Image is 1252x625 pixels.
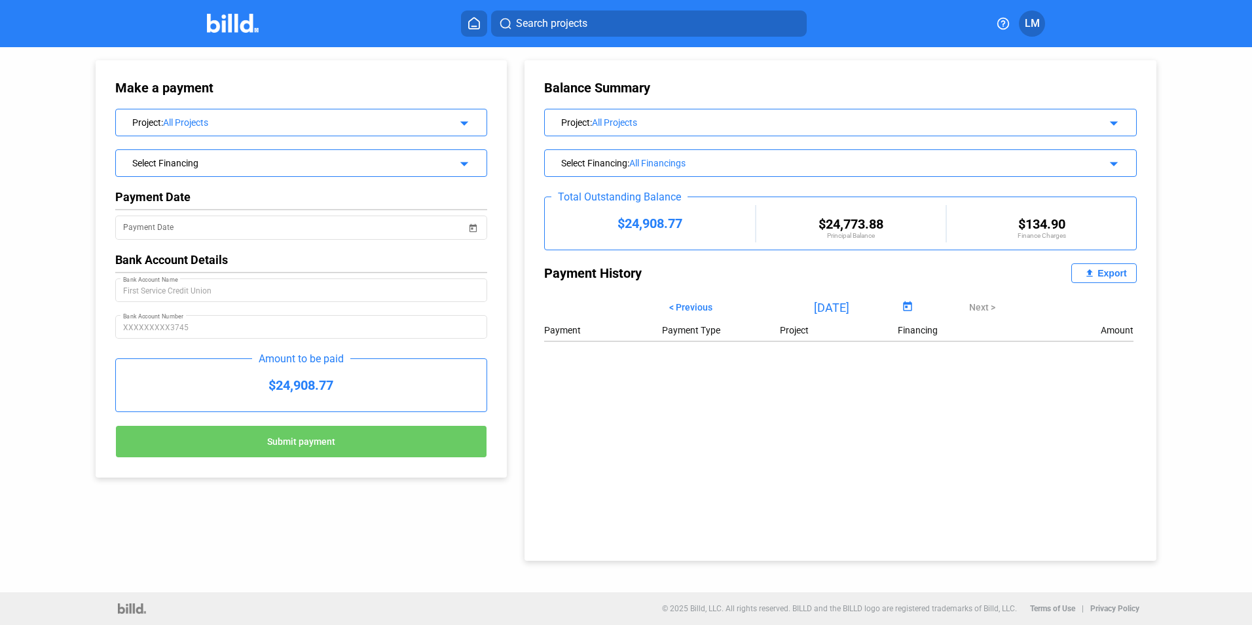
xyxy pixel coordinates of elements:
span: : [161,117,163,128]
button: LM [1019,10,1045,37]
div: Payment History [544,263,841,283]
b: Privacy Policy [1090,604,1139,613]
span: LM [1025,16,1040,31]
div: All Projects [592,117,1064,128]
p: | [1082,604,1084,613]
div: $134.90 [947,216,1136,232]
span: Submit payment [267,437,335,447]
div: $24,908.77 [545,216,755,231]
span: Search projects [516,16,587,31]
button: Open calendar [899,299,917,316]
span: Next > [969,302,995,312]
div: Project [561,115,1064,128]
div: Payment [544,325,662,335]
div: Principal Balance [756,232,946,239]
div: $24,908.77 [116,359,487,411]
div: Financing [898,325,1016,335]
button: Search projects [491,10,807,37]
p: © 2025 Billd, LLC. All rights reserved. BILLD and the BILLD logo are registered trademarks of Bil... [662,604,1017,613]
button: Next > [959,296,1005,318]
mat-icon: arrow_drop_down [454,154,470,170]
div: Finance Charges [947,232,1136,239]
img: logo [118,603,146,614]
div: Total Outstanding Balance [551,191,688,203]
span: : [627,158,629,168]
div: Bank Account Details [115,253,487,267]
div: Project [780,325,898,335]
mat-icon: arrow_drop_down [454,113,470,129]
div: Make a payment [115,80,339,96]
div: Project [132,115,437,128]
div: Amount [1101,325,1133,335]
div: Select Financing [561,155,1064,168]
span: : [590,117,592,128]
div: All Projects [163,117,437,128]
div: Payment Date [115,190,487,204]
div: Select Financing [132,155,437,168]
button: < Previous [659,296,722,318]
div: Payment Type [662,325,780,335]
div: $24,773.88 [756,216,946,232]
mat-icon: arrow_drop_down [1104,113,1120,129]
mat-icon: arrow_drop_down [1104,154,1120,170]
div: Export [1097,268,1126,278]
img: Billd Company Logo [207,14,259,33]
div: All Financings [629,158,1064,168]
span: < Previous [669,302,712,312]
button: Export [1071,263,1137,283]
div: Amount to be paid [252,352,350,365]
div: Balance Summary [544,80,1137,96]
button: Submit payment [115,425,487,458]
button: Open calendar [467,214,480,227]
b: Terms of Use [1030,604,1075,613]
mat-icon: file_upload [1082,265,1097,281]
